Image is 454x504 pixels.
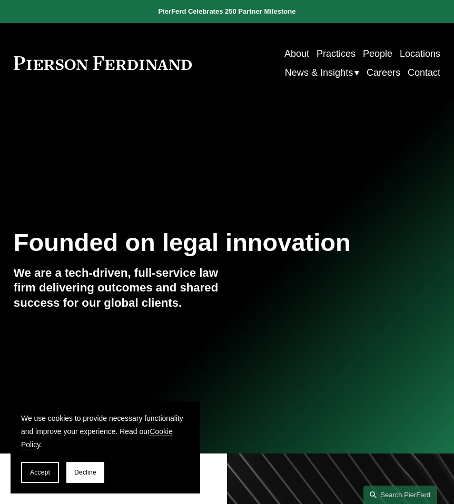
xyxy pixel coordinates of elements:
h4: We are a tech-driven, full-service law firm delivering outcomes and shared success for our global... [14,266,227,310]
span: News & Insights [285,64,353,82]
button: Decline [66,462,104,483]
a: Locations [400,44,440,63]
a: People [363,44,392,63]
a: Search this site [363,486,437,504]
a: About [284,44,309,63]
a: Cookie Policy [21,427,173,449]
a: Practices [317,44,356,63]
a: folder dropdown [285,63,359,82]
span: Accept [30,469,50,476]
p: We use cookies to provide necessary functionality and improve your experience. Read our . [21,412,190,451]
a: Contact [408,63,440,82]
button: Accept [21,462,59,483]
a: Careers [367,63,400,82]
span: Decline [74,469,96,476]
section: Cookie banner [11,401,200,493]
h1: Founded on legal innovation [14,228,369,257]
